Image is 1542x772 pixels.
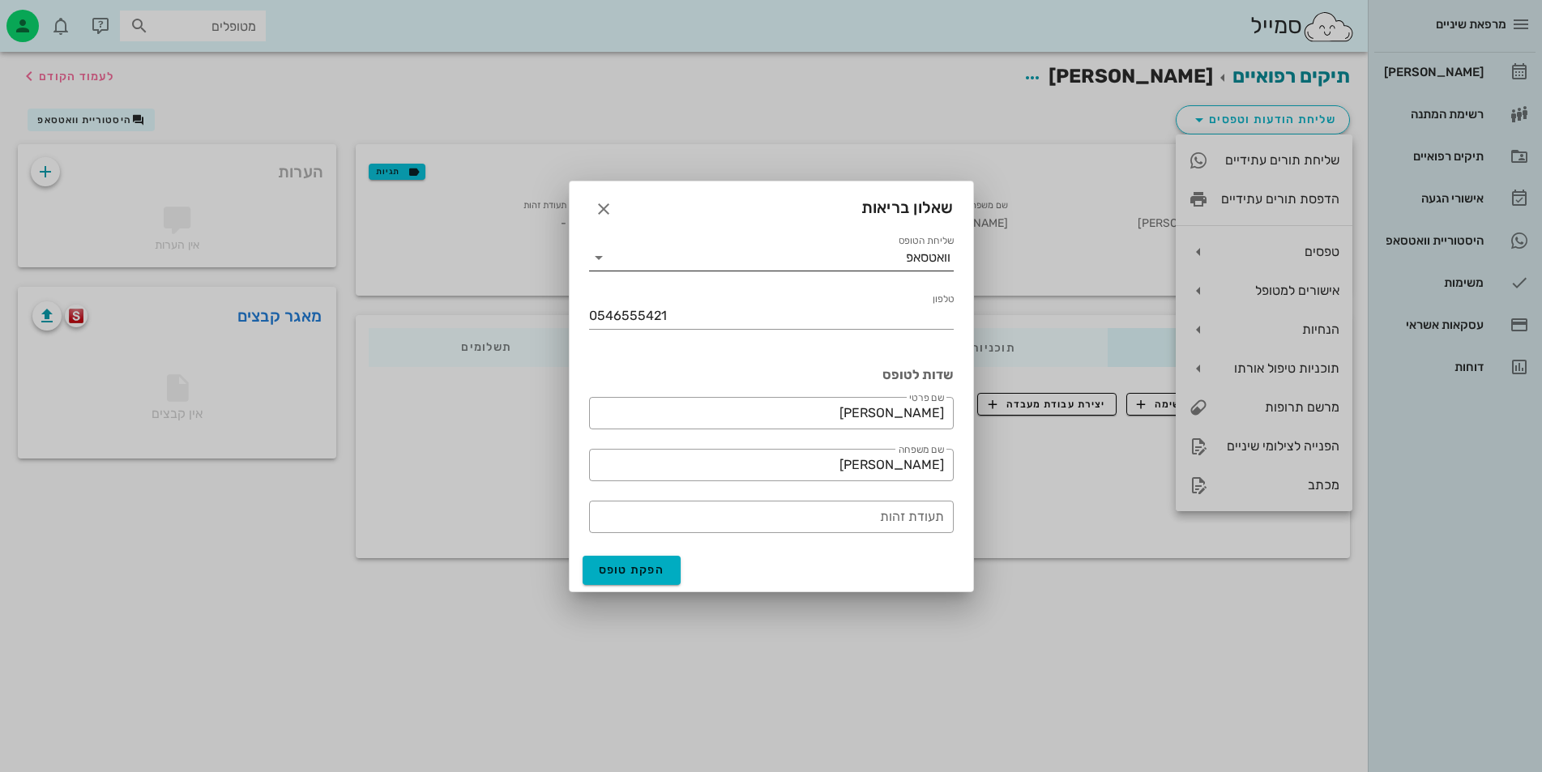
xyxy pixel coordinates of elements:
[599,563,665,577] span: הפקת טופס
[909,392,944,404] label: שם פרטי
[906,250,950,265] div: וואטסאפ
[861,194,954,220] span: שאלון בריאות
[898,444,943,456] label: שם משפחה
[583,556,681,585] button: הפקת טופס
[589,366,954,384] h3: שדות לטופס
[898,235,953,247] label: שליחת הטופס
[589,245,954,271] div: שליחת הטופסוואטסאפ
[932,293,953,305] label: טלפון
